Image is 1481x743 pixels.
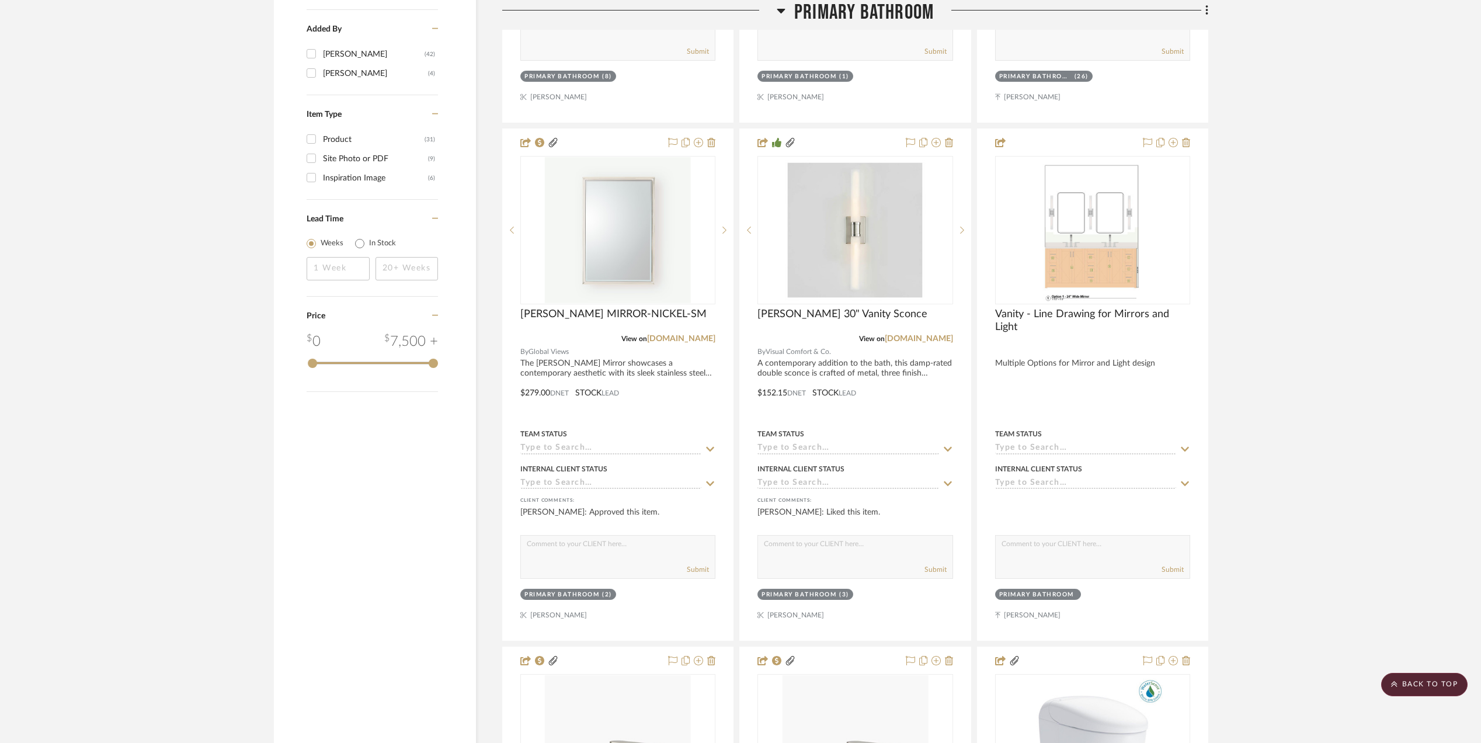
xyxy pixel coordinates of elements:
[757,478,938,489] input: Type to Search…
[520,429,567,439] div: Team Status
[1381,673,1468,696] scroll-to-top-button: BACK TO TOP
[425,130,435,149] div: (31)
[384,331,438,352] div: 7,500 +
[520,478,701,489] input: Type to Search…
[996,157,1190,304] div: 0
[307,25,342,33] span: Added By
[1162,564,1184,575] button: Submit
[687,564,709,575] button: Submit
[307,257,370,280] input: 1 Week
[520,464,607,474] div: Internal Client Status
[307,215,343,223] span: Lead Time
[1075,72,1089,81] div: (26)
[647,335,715,343] a: [DOMAIN_NAME]
[995,478,1176,489] input: Type to Search…
[323,150,428,168] div: Site Photo or PDF
[839,72,849,81] div: (1)
[369,238,396,249] label: In Stock
[757,443,938,454] input: Type to Search…
[520,346,529,357] span: By
[757,346,766,357] span: By
[687,46,709,57] button: Submit
[307,110,342,119] span: Item Type
[839,591,849,599] div: (3)
[520,308,707,321] span: [PERSON_NAME] MIRROR-NICKEL-SM
[520,443,701,454] input: Type to Search…
[995,429,1042,439] div: Team Status
[995,308,1190,334] span: Vanity - Line Drawing for Mirrors and Light
[376,257,439,280] input: 20+ Weeks
[602,591,612,599] div: (2)
[524,591,599,599] div: Primary Bathroom
[323,130,425,149] div: Product
[1162,46,1184,57] button: Submit
[524,72,599,81] div: Primary Bathroom
[520,506,715,530] div: [PERSON_NAME]: Approved this item.
[323,45,425,64] div: [PERSON_NAME]
[999,591,1074,599] div: Primary Bathroom
[321,238,343,249] label: Weeks
[762,591,836,599] div: Primary Bathroom
[621,335,647,342] span: View on
[307,312,325,320] span: Price
[529,346,569,357] span: Global Views
[762,72,836,81] div: Primary Bathroom
[782,157,928,303] img: Keaton 30" Vanity Sconce
[428,169,435,188] div: (6)
[924,564,947,575] button: Submit
[425,45,435,64] div: (42)
[757,429,804,439] div: Team Status
[323,64,428,83] div: [PERSON_NAME]
[428,150,435,168] div: (9)
[428,64,435,83] div: (4)
[885,335,953,343] a: [DOMAIN_NAME]
[323,169,428,188] div: Inspiration Image
[995,443,1176,454] input: Type to Search…
[924,46,947,57] button: Submit
[757,506,952,530] div: [PERSON_NAME]: Liked this item.
[307,331,321,352] div: 0
[859,335,885,342] span: View on
[995,464,1082,474] div: Internal Client Status
[602,72,612,81] div: (8)
[757,308,927,321] span: [PERSON_NAME] 30" Vanity Sconce
[757,464,844,474] div: Internal Client Status
[545,157,691,303] img: REEVES MIRROR-NICKEL-SM
[521,157,715,304] div: 0
[766,346,831,357] span: Visual Comfort & Co.
[1040,157,1145,303] img: Vanity - Line Drawing for Mirrors and Light
[999,72,1072,81] div: Primary Bathroom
